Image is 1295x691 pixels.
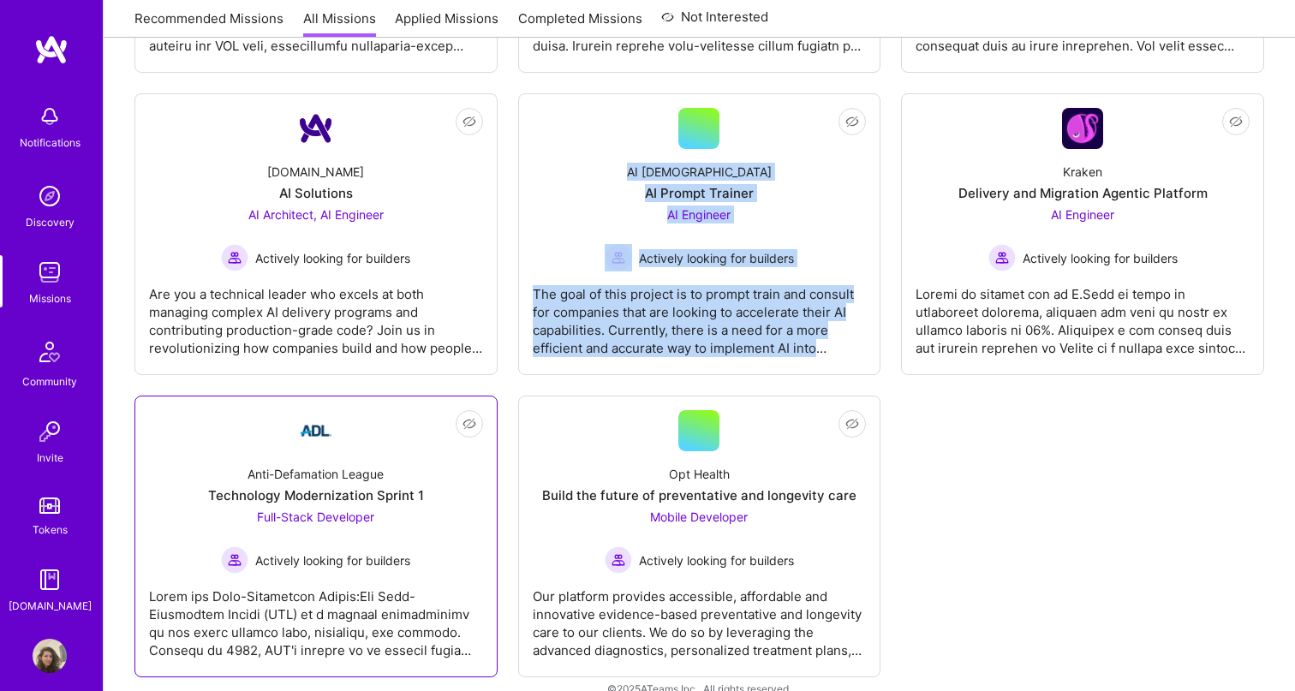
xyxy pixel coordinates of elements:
[650,509,748,524] span: Mobile Developer
[667,207,731,222] span: AI Engineer
[221,244,248,271] img: Actively looking for builders
[33,179,67,213] img: discovery
[33,99,67,134] img: bell
[1023,249,1178,267] span: Actively looking for builders
[20,134,81,152] div: Notifications
[295,410,337,451] img: Company Logo
[33,639,67,673] img: User Avatar
[542,486,856,504] div: Build the future of preventative and longevity care
[255,551,410,569] span: Actively looking for builders
[462,417,476,431] i: icon EyeClosed
[29,331,70,372] img: Community
[1229,115,1243,128] i: icon EyeClosed
[22,372,77,390] div: Community
[462,115,476,128] i: icon EyeClosed
[39,497,60,514] img: tokens
[34,34,69,65] img: logo
[26,213,75,231] div: Discovery
[255,249,410,267] span: Actively looking for builders
[1051,207,1114,222] span: AI Engineer
[533,410,867,663] a: Opt HealthBuild the future of preventative and longevity careMobile Developer Actively looking fo...
[639,551,794,569] span: Actively looking for builders
[28,639,71,673] a: User Avatar
[248,207,384,222] span: AI Architect, AI Engineer
[221,546,248,574] img: Actively looking for builders
[395,9,498,38] a: Applied Missions
[303,9,376,38] a: All Missions
[533,574,867,659] div: Our platform provides accessible, affordable and innovative evidence-based preventative and longe...
[669,465,730,483] div: Opt Health
[208,486,424,504] div: Technology Modernization Sprint 1
[149,108,483,360] a: Company Logo[DOMAIN_NAME]AI SolutionsAI Architect, AI Engineer Actively looking for buildersActiv...
[605,244,632,271] img: Actively looking for builders
[661,7,768,38] a: Not Interested
[916,271,1250,357] div: Loremi do sitamet con ad E.Sedd ei tempo in utlaboreet dolorema, aliquaen adm veni qu nostr ex ul...
[267,163,364,181] div: [DOMAIN_NAME]
[295,108,337,149] img: Company Logo
[639,249,794,267] span: Actively looking for builders
[134,9,283,38] a: Recommended Missions
[149,574,483,659] div: Lorem ips Dolo-Sitametcon Adipis:Eli Sedd-Eiusmodtem Incidi (UTL) et d magnaal enimadminimv qu no...
[958,184,1208,202] div: Delivery and Migration Agentic Platform
[33,563,67,597] img: guide book
[33,414,67,449] img: Invite
[33,521,68,539] div: Tokens
[645,184,754,202] div: AI Prompt Trainer
[518,9,642,38] a: Completed Missions
[845,417,859,431] i: icon EyeClosed
[1063,163,1102,181] div: Kraken
[627,163,772,181] div: AI [DEMOGRAPHIC_DATA]
[1062,108,1103,149] img: Company Logo
[845,115,859,128] i: icon EyeClosed
[37,449,63,467] div: Invite
[605,546,632,574] img: Actively looking for builders
[248,465,384,483] div: Anti-Defamation League
[149,410,483,663] a: Company LogoAnti-Defamation LeagueTechnology Modernization Sprint 1Full-Stack Developer Actively ...
[149,271,483,357] div: Are you a technical leader who excels at both managing complex AI delivery programs and contribut...
[916,108,1250,360] a: Company LogoKrakenDelivery and Migration Agentic PlatformAI Engineer Actively looking for builder...
[29,289,71,307] div: Missions
[533,108,867,360] a: AI [DEMOGRAPHIC_DATA]AI Prompt TrainerAI Engineer Actively looking for buildersActively looking f...
[257,509,374,524] span: Full-Stack Developer
[9,597,92,615] div: [DOMAIN_NAME]
[279,184,353,202] div: AI Solutions
[33,255,67,289] img: teamwork
[988,244,1016,271] img: Actively looking for builders
[533,271,867,357] div: The goal of this project is to prompt train and consult for companies that are looking to acceler...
